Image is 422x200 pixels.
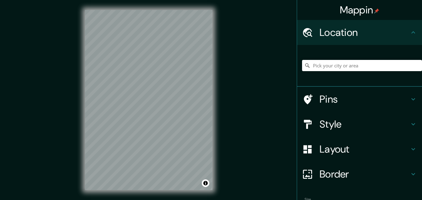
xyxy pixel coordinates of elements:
[297,112,422,137] div: Style
[320,118,410,130] h4: Style
[320,143,410,155] h4: Layout
[297,87,422,112] div: Pins
[374,8,379,13] img: pin-icon.png
[85,10,212,190] canvas: Map
[320,26,410,39] h4: Location
[297,162,422,187] div: Border
[202,179,209,187] button: Toggle attribution
[302,60,422,71] input: Pick your city or area
[297,20,422,45] div: Location
[320,93,410,105] h4: Pins
[340,4,380,16] h4: Mappin
[320,168,410,180] h4: Border
[297,137,422,162] div: Layout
